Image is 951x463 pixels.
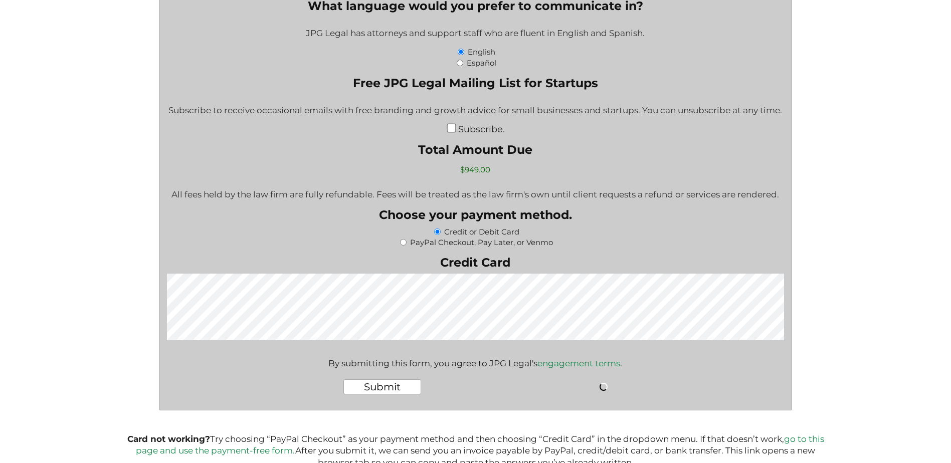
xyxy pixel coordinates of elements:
[537,358,620,368] a: engagement terms
[353,76,598,90] legend: Free JPG Legal Mailing List for Startups
[167,255,784,270] label: Credit Card
[171,142,779,157] label: Total Amount Due
[127,434,210,444] b: Card not working?
[444,227,519,237] label: Credit or Debit Card
[458,124,505,134] label: Subscribe.
[343,379,421,394] input: Submit
[468,47,495,57] label: English
[167,22,784,46] div: JPG Legal has attorneys and support staff who are fluent in English and Spanish.
[467,58,496,68] label: Español
[410,238,553,247] label: PayPal Checkout, Pay Later, or Venmo
[328,348,622,368] div: By submitting this form, you agree to JPG Legal's .
[171,189,779,199] p: All fees held by the law firm are fully refundable. Fees will be treated as the law firm's own un...
[379,207,572,222] legend: Choose your payment method.
[167,99,784,123] div: Subscribe to receive occasional emails with free branding and growth advice for small businesses ...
